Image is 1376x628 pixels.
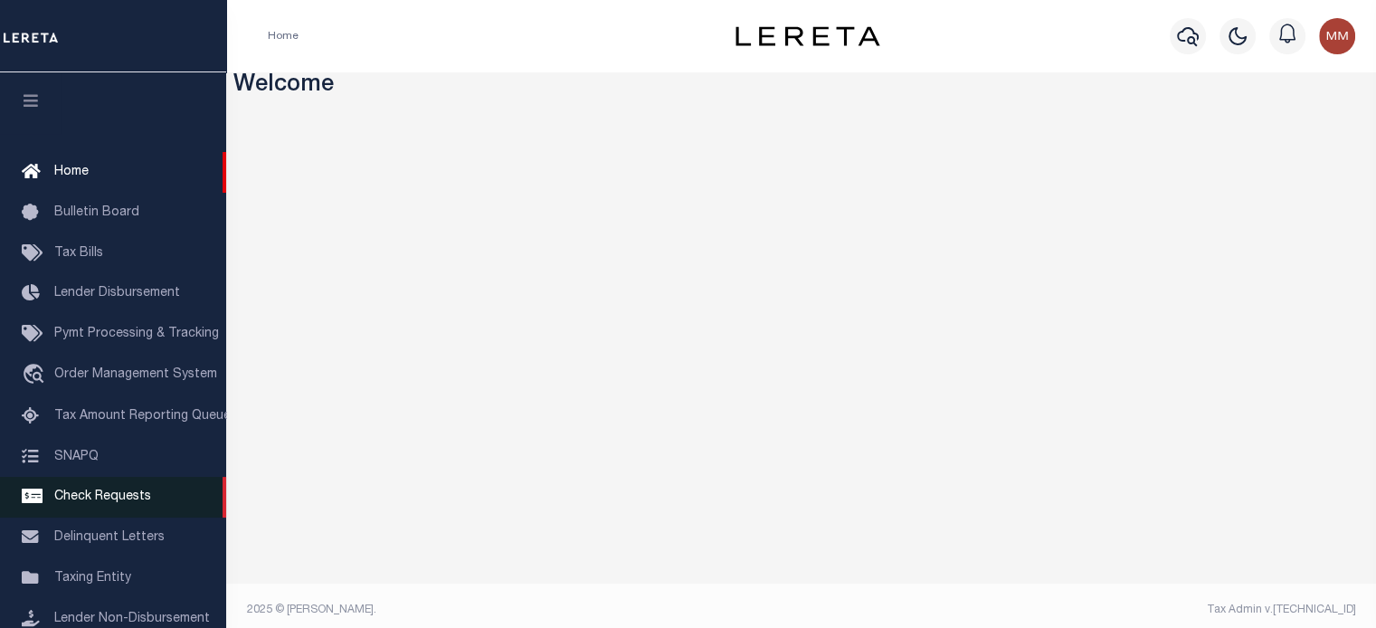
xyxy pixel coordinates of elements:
img: svg+xml;base64,PHN2ZyB4bWxucz0iaHR0cDovL3d3dy53My5vcmcvMjAwMC9zdmciIHBvaW50ZXItZXZlbnRzPSJub25lIi... [1319,18,1355,54]
div: 2025 © [PERSON_NAME]. [233,602,802,618]
div: Tax Admin v.[TECHNICAL_ID] [815,602,1356,618]
img: logo-dark.svg [735,26,880,46]
span: Taxing Entity [54,572,131,585]
span: Tax Bills [54,247,103,260]
i: travel_explore [22,364,51,387]
span: Lender Non-Disbursement [54,613,210,625]
span: Check Requests [54,490,151,503]
h3: Welcome [233,72,1370,100]
span: Delinquent Letters [54,531,165,544]
span: Home [54,166,89,178]
span: Bulletin Board [54,206,139,219]
span: Lender Disbursement [54,287,180,300]
li: Home [268,28,299,44]
span: Tax Amount Reporting Queue [54,410,231,423]
span: Pymt Processing & Tracking [54,328,219,340]
span: SNAPQ [54,450,99,462]
span: Order Management System [54,368,217,381]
